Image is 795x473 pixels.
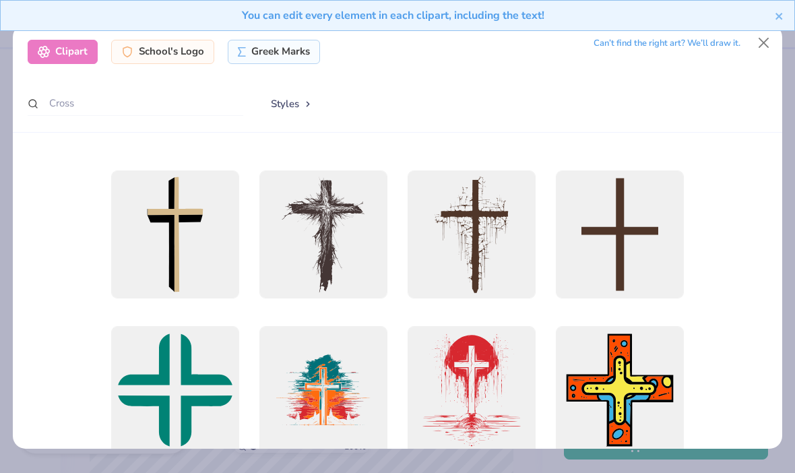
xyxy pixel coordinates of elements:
button: Styles [257,91,327,117]
button: Close [751,30,777,56]
div: School's Logo [111,40,214,64]
div: Can’t find the right art? We’ll draw it. [594,32,740,55]
div: Clipart [28,40,98,64]
button: close [775,7,784,24]
div: You can edit every element in each clipart, including the text! [11,7,775,24]
div: Greek Marks [228,40,320,64]
input: Search by name [28,91,243,116]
